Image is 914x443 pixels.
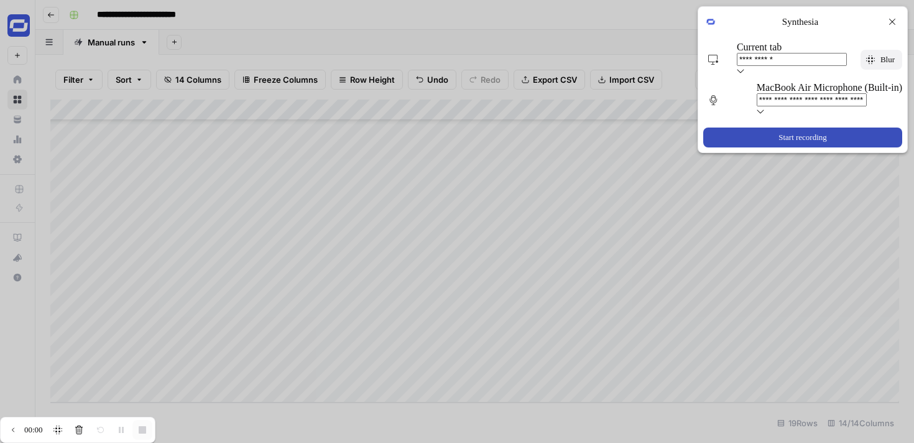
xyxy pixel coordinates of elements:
[63,30,159,55] a: Manual runs
[427,73,448,86] span: Undo
[350,73,395,86] span: Row Height
[88,36,135,49] div: Manual runs
[50,413,111,433] button: Add Row
[7,129,27,149] a: Usage
[7,70,27,90] a: Home
[695,70,770,90] button: Add Column
[823,413,899,433] div: 14/14 Columns
[481,73,501,86] span: Redo
[234,70,326,90] button: Freeze Columns
[175,73,221,86] span: 14 Columns
[7,10,27,41] button: Workspace: Synthesia
[772,413,823,433] div: 19 Rows
[8,248,27,267] div: What's new?
[116,73,132,86] span: Sort
[63,73,83,86] span: Filter
[7,90,27,110] a: Browse
[408,70,456,90] button: Undo
[533,73,577,86] span: Export CSV
[7,110,27,129] a: Your Data
[590,70,662,90] button: Import CSV
[609,73,654,86] span: Import CSV
[7,14,30,37] img: Synthesia Logo
[461,70,509,90] button: Redo
[7,228,27,248] a: AirOps Academy
[7,149,27,169] a: Settings
[55,70,103,90] button: Filter
[108,70,151,90] button: Sort
[156,70,229,90] button: 14 Columns
[254,73,318,86] span: Freeze Columns
[7,268,27,287] button: Help + Support
[7,248,27,268] button: What's new?
[514,70,585,90] button: Export CSV
[331,70,403,90] button: Row Height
